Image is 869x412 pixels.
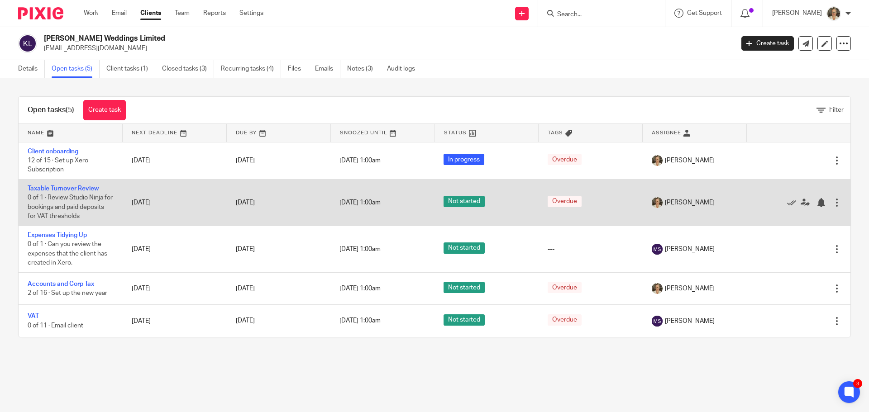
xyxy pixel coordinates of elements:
[339,246,381,252] span: [DATE] 1:00am
[548,154,582,165] span: Overdue
[853,379,862,388] div: 3
[687,10,722,16] span: Get Support
[665,284,715,293] span: [PERSON_NAME]
[236,285,255,292] span: [DATE]
[236,157,255,164] span: [DATE]
[44,34,591,43] h2: [PERSON_NAME] Weddings Limited
[652,316,663,327] img: svg%3E
[665,317,715,326] span: [PERSON_NAME]
[203,9,226,18] a: Reports
[28,105,74,115] h1: Open tasks
[84,9,98,18] a: Work
[123,273,227,305] td: [DATE]
[652,197,663,208] img: Pete%20with%20glasses.jpg
[652,283,663,294] img: Pete%20with%20glasses.jpg
[236,318,255,324] span: [DATE]
[175,9,190,18] a: Team
[28,195,113,220] span: 0 of 1 · Review Studio Ninja for bookings and paid deposits for VAT thresholds
[548,196,582,207] span: Overdue
[123,179,227,226] td: [DATE]
[444,196,485,207] span: Not started
[444,314,485,326] span: Not started
[556,11,638,19] input: Search
[106,60,155,78] a: Client tasks (1)
[339,157,381,164] span: [DATE] 1:00am
[665,156,715,165] span: [PERSON_NAME]
[652,155,663,166] img: Pete%20with%20glasses.jpg
[28,148,78,155] a: Client onboarding
[162,60,214,78] a: Closed tasks (3)
[52,60,100,78] a: Open tasks (5)
[28,185,99,192] a: Taxable Turnover Review
[665,198,715,207] span: [PERSON_NAME]
[288,60,308,78] a: Files
[140,9,161,18] a: Clients
[444,282,485,293] span: Not started
[83,100,126,120] a: Create task
[123,142,227,179] td: [DATE]
[829,107,844,113] span: Filter
[548,314,582,326] span: Overdue
[221,60,281,78] a: Recurring tasks (4)
[28,281,94,287] a: Accounts and Corp Tax
[339,199,381,206] span: [DATE] 1:00am
[236,199,255,206] span: [DATE]
[18,34,37,53] img: svg%3E
[18,60,45,78] a: Details
[347,60,380,78] a: Notes (3)
[28,157,88,173] span: 12 of 15 · Set up Xero Subscription
[548,130,563,135] span: Tags
[66,106,74,114] span: (5)
[826,6,841,21] img: Pete%20with%20glasses.jpg
[444,154,484,165] span: In progress
[772,9,822,18] p: [PERSON_NAME]
[741,36,794,51] a: Create task
[787,198,801,207] a: Mark as done
[339,318,381,324] span: [DATE] 1:00am
[112,9,127,18] a: Email
[123,226,227,273] td: [DATE]
[444,130,467,135] span: Status
[548,245,634,254] div: ---
[387,60,422,78] a: Audit logs
[18,7,63,19] img: Pixie
[28,232,87,238] a: Expenses Tidying Up
[339,285,381,292] span: [DATE] 1:00am
[44,44,728,53] p: [EMAIL_ADDRESS][DOMAIN_NAME]
[123,305,227,337] td: [DATE]
[315,60,340,78] a: Emails
[28,242,107,266] span: 0 of 1 · Can you review the expenses that the client has created in Xero.
[444,242,485,254] span: Not started
[652,244,663,255] img: svg%3E
[28,290,107,296] span: 2 of 16 · Set up the new year
[340,130,387,135] span: Snoozed Until
[239,9,263,18] a: Settings
[28,313,39,319] a: VAT
[548,282,582,293] span: Overdue
[236,246,255,252] span: [DATE]
[665,245,715,254] span: [PERSON_NAME]
[28,322,83,329] span: 0 of 11 · Email client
